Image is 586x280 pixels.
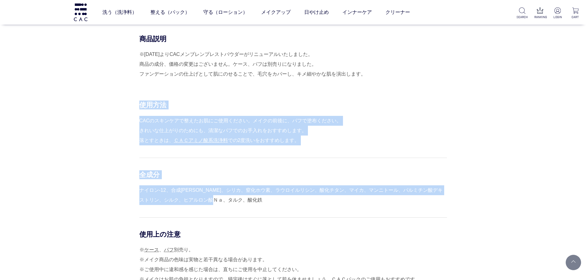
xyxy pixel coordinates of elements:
a: CART [570,7,581,19]
a: 守る（ローション） [203,4,248,21]
a: ケース [144,247,159,252]
a: 整える（パック） [150,4,190,21]
a: ＣＡＣアミノ酸系洗浄料 [174,138,228,143]
a: インナーケア [342,4,372,21]
div: ナイロン-12、合成[PERSON_NAME]、シリカ、窒化ホウ素、ラウロイルリシン、酸化チタン、マイカ、マンニトール、パルミチン酸デキストリン、シルク、ヒアルロン酸Ｎａ、タルク、酸化鉄 [139,185,447,205]
a: RANKING [534,7,546,19]
p: SEARCH [516,15,528,19]
div: 使用上の注意 [139,230,447,239]
a: パフ [164,247,174,252]
div: 全成分 [139,170,447,179]
a: 洗う（洗浄料） [102,4,137,21]
a: 日やけ止め [304,4,329,21]
a: LOGIN [552,7,563,19]
img: logo [73,3,88,21]
div: CACのスキンケアで整えたお肌にご使用ください。メイクの前後に、パフで塗布ください。 きれいな仕上がりのためにも、清潔なパフでのお手入れをおすすめします。 落とすときは、 での2度洗いをおすすめ... [139,116,447,145]
p: RANKING [534,15,546,19]
div: ※[DATE]よりCACメンブレンプレストパウダーがリニューアルいたしました。 商品の成分、価格の変更はございません。ケース、パフは別売りになりました。 ファンデーションの仕上げとして肌にのせる... [139,49,447,79]
p: CART [570,15,581,19]
a: クリーナー [385,4,410,21]
div: 商品説明 [139,34,447,43]
a: SEARCH [516,7,528,19]
p: LOGIN [552,15,563,19]
a: メイクアップ [261,4,291,21]
div: 使用方法 [139,101,447,109]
